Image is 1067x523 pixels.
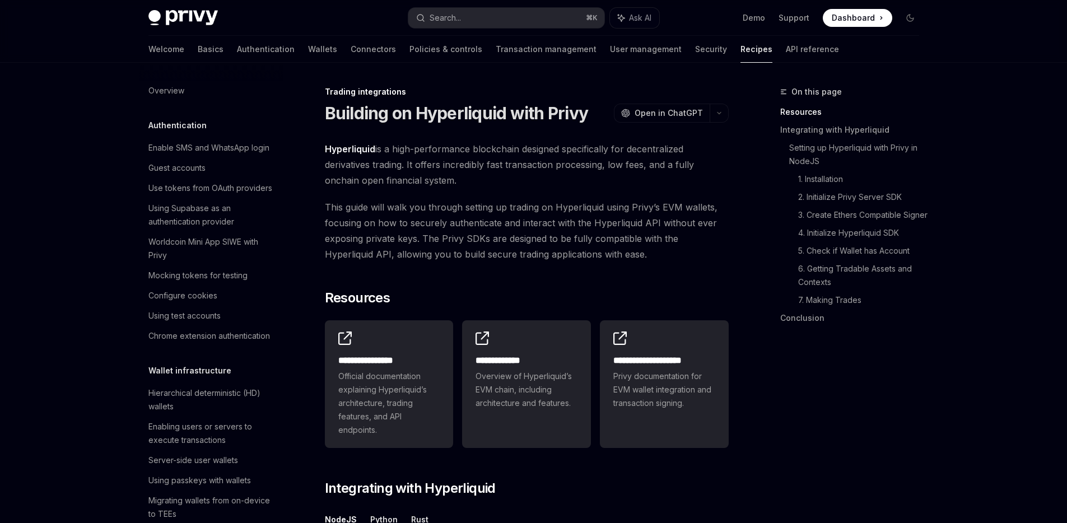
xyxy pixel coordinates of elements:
a: Setting up Hyperliquid with Privy in NodeJS [789,139,928,170]
a: User management [610,36,682,63]
a: 6. Getting Tradable Assets and Contexts [798,260,928,291]
a: Guest accounts [139,158,283,178]
a: Connectors [351,36,396,63]
span: Dashboard [832,12,875,24]
div: Configure cookies [148,289,217,302]
h1: Building on Hyperliquid with Privy [325,103,589,123]
a: Resources [780,103,928,121]
a: API reference [786,36,839,63]
div: Server-side user wallets [148,454,238,467]
a: Dashboard [823,9,892,27]
h5: Authentication [148,119,207,132]
div: Using test accounts [148,309,221,323]
button: Ask AI [610,8,659,28]
a: Recipes [740,36,772,63]
span: On this page [791,85,842,99]
a: Configure cookies [139,286,283,306]
span: Official documentation explaining Hyperliquid’s architecture, trading features, and API endpoints. [338,370,440,437]
div: Trading integrations [325,86,729,97]
a: Use tokens from OAuth providers [139,178,283,198]
a: 3. Create Ethers Compatible Signer [798,206,928,224]
a: 4. Initialize Hyperliquid SDK [798,224,928,242]
a: 7. Making Trades [798,291,928,309]
a: 2. Initialize Privy Server SDK [798,188,928,206]
div: Migrating wallets from on-device to TEEs [148,494,276,521]
div: Search... [430,11,461,25]
button: Toggle dark mode [901,9,919,27]
span: Resources [325,289,390,307]
div: Enabling users or servers to execute transactions [148,420,276,447]
a: Security [695,36,727,63]
a: Demo [743,12,765,24]
a: Server-side user wallets [139,450,283,470]
a: Integrating with Hyperliquid [780,121,928,139]
a: Authentication [237,36,295,63]
a: Conclusion [780,309,928,327]
div: Overview [148,84,184,97]
div: Enable SMS and WhatsApp login [148,141,269,155]
a: Chrome extension authentication [139,326,283,346]
a: **** **** **** *****Privy documentation for EVM wallet integration and transaction signing. [600,320,729,448]
a: Enabling users or servers to execute transactions [139,417,283,450]
a: Mocking tokens for testing [139,265,283,286]
a: Hyperliquid [325,143,375,155]
a: **** **** **** *Official documentation explaining Hyperliquid’s architecture, trading features, a... [325,320,454,448]
div: Chrome extension authentication [148,329,270,343]
a: Hierarchical deterministic (HD) wallets [139,383,283,417]
span: ⌘ K [586,13,598,22]
h5: Wallet infrastructure [148,364,231,377]
a: Support [779,12,809,24]
a: Wallets [308,36,337,63]
a: Worldcoin Mini App SIWE with Privy [139,232,283,265]
a: 5. Check if Wallet has Account [798,242,928,260]
div: Hierarchical deterministic (HD) wallets [148,386,276,413]
button: Open in ChatGPT [614,104,710,123]
div: Use tokens from OAuth providers [148,181,272,195]
span: Ask AI [629,12,651,24]
span: This guide will walk you through setting up trading on Hyperliquid using Privy’s EVM wallets, foc... [325,199,729,262]
span: is a high-performance blockchain designed specifically for decentralized derivatives trading. It ... [325,141,729,188]
a: Enable SMS and WhatsApp login [139,138,283,158]
a: Welcome [148,36,184,63]
div: Mocking tokens for testing [148,269,248,282]
button: Search...⌘K [408,8,604,28]
a: Using test accounts [139,306,283,326]
div: Using Supabase as an authentication provider [148,202,276,228]
a: 1. Installation [798,170,928,188]
div: Worldcoin Mini App SIWE with Privy [148,235,276,262]
span: Overview of Hyperliquid’s EVM chain, including architecture and features. [476,370,577,410]
a: Overview [139,81,283,101]
a: Using passkeys with wallets [139,470,283,491]
span: Open in ChatGPT [635,108,703,119]
img: dark logo [148,10,218,26]
a: **** **** ***Overview of Hyperliquid’s EVM chain, including architecture and features. [462,320,591,448]
span: Integrating with Hyperliquid [325,479,496,497]
a: Basics [198,36,223,63]
div: Using passkeys with wallets [148,474,251,487]
a: Transaction management [496,36,597,63]
a: Policies & controls [409,36,482,63]
span: Privy documentation for EVM wallet integration and transaction signing. [613,370,715,410]
a: Using Supabase as an authentication provider [139,198,283,232]
div: Guest accounts [148,161,206,175]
